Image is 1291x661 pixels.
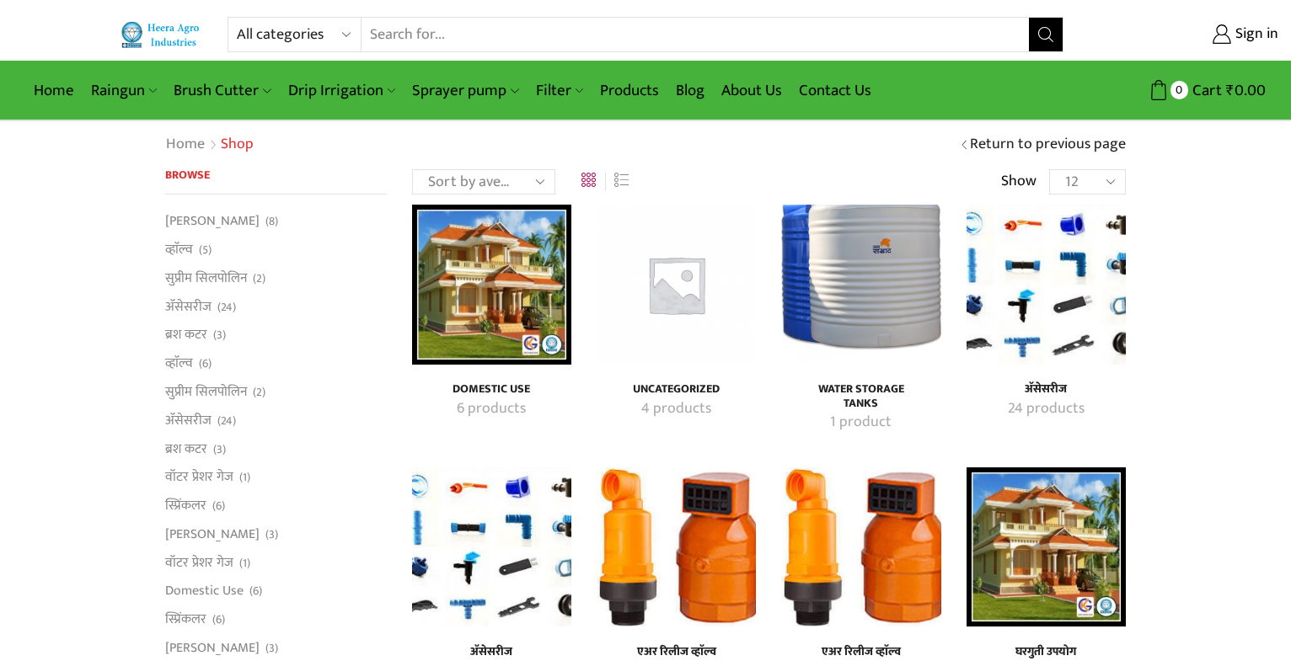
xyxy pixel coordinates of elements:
a: 0 Cart ₹0.00 [1080,75,1266,106]
img: एअर रिलीज व्हाॅल्व [597,467,756,626]
bdi: 0.00 [1226,77,1266,104]
span: (3) [265,640,278,657]
h4: अ‍ॅसेसरीज [431,645,553,659]
span: Sign in [1231,24,1278,45]
a: सुप्रीम सिलपोलिन [165,264,247,292]
h4: घरगुती उपयोग [985,645,1107,659]
span: (6) [249,583,262,600]
a: Visit product category अ‍ॅसेसरीज [985,382,1107,397]
a: Visit product category Water Storage Tanks [800,382,922,411]
a: Visit product category घरगुती उपयोग [967,467,1126,626]
input: Search for... [362,18,1029,51]
mark: 1 product [830,412,892,434]
span: (5) [199,242,212,259]
a: ब्रश कटर [165,321,207,349]
img: अ‍ॅसेसरीज [412,467,571,626]
a: Visit product category एअर रिलीज व्हाॅल्व [597,467,756,626]
a: वॉटर प्रेशर गेज [165,463,233,492]
a: Blog [667,71,713,110]
h4: Water Storage Tanks [800,382,922,411]
h4: एअर रिलीज व्हाॅल्व [615,645,737,659]
a: अ‍ॅसेसरीज [165,292,212,321]
span: Show [1001,171,1037,193]
span: (3) [213,441,226,458]
span: Cart [1188,79,1222,102]
a: Home [25,71,83,110]
h4: अ‍ॅसेसरीज [985,382,1107,397]
h4: Domestic Use [431,382,553,397]
span: (1) [239,469,250,486]
img: Water Storage Tanks [781,205,940,364]
a: Contact Us [790,71,880,110]
span: ₹ [1226,77,1235,104]
span: 0 [1170,81,1188,99]
a: Visit product category Water Storage Tanks [781,205,940,364]
a: Raingun [83,71,165,110]
nav: Breadcrumb [165,134,254,156]
span: Browse [165,165,210,184]
span: (6) [212,498,225,514]
a: Visit product category Domestic Use [431,398,553,420]
a: [PERSON_NAME] [165,520,260,548]
a: Visit product category एअर रिलीज व्हाॅल्व [781,467,940,626]
h4: एअर रिलीज व्हाॅल्व [800,645,922,659]
span: (6) [212,611,225,628]
a: [PERSON_NAME] [165,211,260,235]
a: Home [165,134,206,156]
a: Filter [528,71,592,110]
a: Sign in [1089,19,1278,50]
span: (3) [265,526,278,543]
a: Visit product category Water Storage Tanks [800,412,922,434]
mark: 6 products [457,398,526,420]
span: (2) [253,270,265,287]
mark: 4 products [641,398,711,420]
span: (24) [217,299,236,316]
img: एअर रिलीज व्हाॅल्व [781,467,940,626]
a: Visit product category एअर रिलीज व्हाॅल्व [615,645,737,659]
a: स्प्रिंकलर [165,492,206,520]
a: ब्रश कटर [165,434,207,463]
a: Domestic Use [165,577,244,605]
a: Products [592,71,667,110]
a: Sprayer pump [404,71,527,110]
h4: Uncategorized [615,382,737,397]
a: Drip Irrigation [280,71,404,110]
a: व्हाॅल्व [165,236,193,264]
a: Visit product category Domestic Use [431,382,553,397]
span: (3) [213,327,226,344]
a: Visit product category Domestic Use [412,205,571,364]
a: Return to previous page [970,134,1126,156]
mark: 24 products [1008,398,1085,420]
a: Visit product category अ‍ॅसेसरीज [985,398,1107,420]
a: Visit product category अ‍ॅसेसरीज [412,467,571,626]
span: (2) [253,384,265,401]
h1: Shop [221,136,254,154]
img: Uncategorized [597,205,756,364]
span: (6) [199,355,212,372]
span: (8) [265,213,278,230]
button: Search button [1029,18,1063,51]
a: Visit product category अ‍ॅसेसरीज [967,205,1126,364]
a: Visit product category अ‍ॅसेसरीज [431,645,553,659]
a: Visit product category Uncategorized [615,382,737,397]
a: वॉटर प्रेशर गेज [165,548,233,577]
a: Brush Cutter [165,71,279,110]
span: (1) [239,555,250,572]
a: Visit product category एअर रिलीज व्हाॅल्व [800,645,922,659]
a: Visit product category Uncategorized [615,398,737,420]
img: घरगुती उपयोग [967,467,1126,626]
select: Shop order [412,169,555,195]
a: Visit product category Uncategorized [597,205,756,364]
a: सुप्रीम सिलपोलिन [165,377,247,406]
a: स्प्रिंकलर [165,605,206,634]
a: About Us [713,71,790,110]
a: अ‍ॅसेसरीज [165,406,212,434]
img: अ‍ॅसेसरीज [967,205,1126,364]
img: Domestic Use [412,205,571,364]
a: व्हाॅल्व [165,349,193,378]
span: (24) [217,413,236,429]
a: Visit product category घरगुती उपयोग [985,645,1107,659]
